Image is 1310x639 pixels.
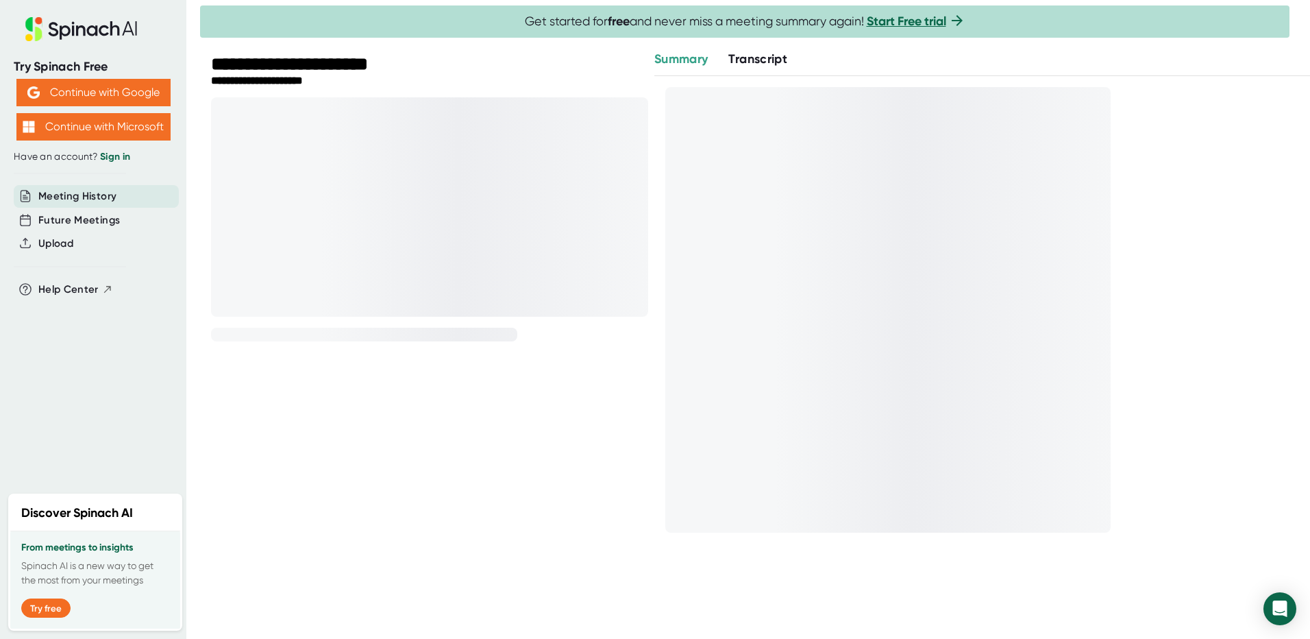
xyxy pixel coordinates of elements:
[21,559,169,588] p: Spinach AI is a new way to get the most from your meetings
[100,151,130,162] a: Sign in
[525,14,965,29] span: Get started for and never miss a meeting summary again!
[1263,592,1296,625] div: Open Intercom Messenger
[14,151,173,163] div: Have an account?
[21,542,169,553] h3: From meetings to insights
[728,51,787,67] span: Transcript
[21,599,71,618] button: Try free
[867,14,946,29] a: Start Free trial
[27,86,40,99] img: Aehbyd4JwY73AAAAAElFTkSuQmCC
[16,79,171,106] button: Continue with Google
[38,213,120,228] button: Future Meetings
[14,59,173,75] div: Try Spinach Free
[21,504,133,522] h2: Discover Spinach AI
[654,51,708,67] span: Summary
[728,50,787,69] button: Transcript
[608,14,630,29] b: free
[38,236,73,252] button: Upload
[38,282,113,298] button: Help Center
[16,113,171,141] button: Continue with Microsoft
[654,50,708,69] button: Summary
[38,189,116,204] button: Meeting History
[38,282,99,298] span: Help Center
